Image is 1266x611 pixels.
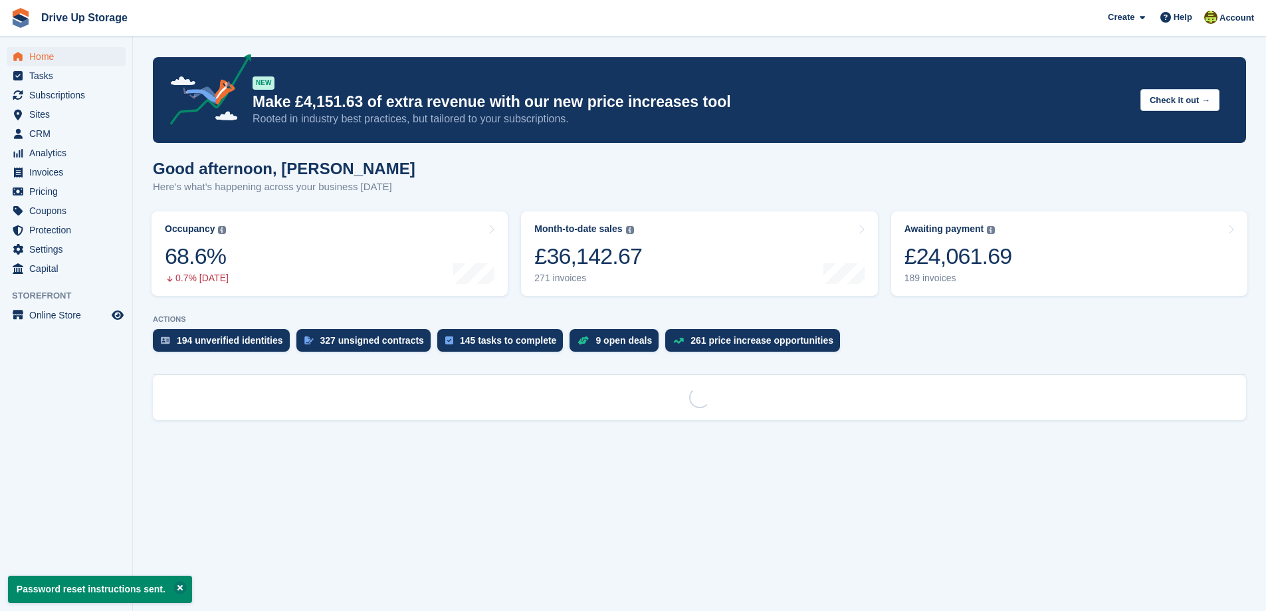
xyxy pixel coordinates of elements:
img: price_increase_opportunities-93ffe204e8149a01c8c9dc8f82e8f89637d9d84a8eef4429ea346261dce0b2c0.svg [673,338,684,344]
a: 261 price increase opportunities [665,329,847,358]
div: £24,061.69 [904,243,1012,270]
span: CRM [29,124,109,143]
p: Here's what's happening across your business [DATE] [153,180,415,195]
span: Invoices [29,163,109,182]
p: Password reset instructions sent. [8,576,192,603]
a: 9 open deals [570,329,665,358]
span: Protection [29,221,109,239]
a: 194 unverified identities [153,329,296,358]
a: menu [7,221,126,239]
div: 9 open deals [595,335,652,346]
p: Make £4,151.63 of extra revenue with our new price increases tool [253,92,1130,112]
img: icon-info-grey-7440780725fd019a000dd9b08b2336e03edf1995a4989e88bcd33f0948082b44.svg [987,226,995,234]
div: Month-to-date sales [534,223,622,235]
img: task-75834270c22a3079a89374b754ae025e5fb1db73e45f91037f5363f120a921f8.svg [445,336,453,344]
a: Awaiting payment £24,061.69 189 invoices [891,211,1247,296]
div: 145 tasks to complete [460,335,557,346]
h1: Good afternoon, [PERSON_NAME] [153,160,415,178]
div: 0.7% [DATE] [165,273,229,284]
span: Pricing [29,182,109,201]
div: Awaiting payment [904,223,984,235]
a: menu [7,124,126,143]
span: Help [1174,11,1192,24]
span: Settings [29,240,109,259]
img: deal-1b604bf984904fb50ccaf53a9ad4b4a5d6e5aea283cecdc64d6e3604feb123c2.svg [578,336,589,345]
div: 261 price increase opportunities [690,335,833,346]
a: Drive Up Storage [36,7,133,29]
a: Occupancy 68.6% 0.7% [DATE] [152,211,508,296]
div: Occupancy [165,223,215,235]
div: 68.6% [165,243,229,270]
a: menu [7,306,126,324]
span: Storefront [12,289,132,303]
span: Home [29,47,109,66]
img: Lindsay Dawes [1204,11,1217,24]
a: menu [7,47,126,66]
img: stora-icon-8386f47178a22dfd0bd8f6a31ec36ba5ce8667c1dd55bd0f319d3a0aa187defe.svg [11,8,31,28]
img: contract_signature_icon-13c848040528278c33f63329250d36e43548de30e8caae1d1a13099fd9432cc5.svg [304,336,314,344]
a: menu [7,259,126,278]
span: Coupons [29,201,109,220]
div: NEW [253,76,274,90]
img: icon-info-grey-7440780725fd019a000dd9b08b2336e03edf1995a4989e88bcd33f0948082b44.svg [218,226,226,234]
span: Create [1108,11,1134,24]
button: Check it out → [1140,89,1219,111]
a: menu [7,144,126,162]
a: menu [7,182,126,201]
div: 189 invoices [904,273,1012,284]
p: Rooted in industry best practices, but tailored to your subscriptions. [253,112,1130,126]
div: 194 unverified identities [177,335,283,346]
a: menu [7,86,126,104]
a: menu [7,240,126,259]
span: Analytics [29,144,109,162]
img: price-adjustments-announcement-icon-8257ccfd72463d97f412b2fc003d46551f7dbcb40ab6d574587a9cd5c0d94... [159,54,252,130]
a: menu [7,201,126,220]
a: menu [7,66,126,85]
div: 327 unsigned contracts [320,335,424,346]
a: 327 unsigned contracts [296,329,437,358]
span: Account [1219,11,1254,25]
a: menu [7,163,126,182]
img: icon-info-grey-7440780725fd019a000dd9b08b2336e03edf1995a4989e88bcd33f0948082b44.svg [626,226,634,234]
a: Preview store [110,307,126,323]
a: Month-to-date sales £36,142.67 271 invoices [521,211,877,296]
span: Sites [29,105,109,124]
a: 145 tasks to complete [437,329,570,358]
span: Tasks [29,66,109,85]
div: £36,142.67 [534,243,642,270]
a: menu [7,105,126,124]
p: ACTIONS [153,315,1246,324]
div: 271 invoices [534,273,642,284]
span: Online Store [29,306,109,324]
span: Capital [29,259,109,278]
span: Subscriptions [29,86,109,104]
img: verify_identity-adf6edd0f0f0b5bbfe63781bf79b02c33cf7c696d77639b501bdc392416b5a36.svg [161,336,170,344]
